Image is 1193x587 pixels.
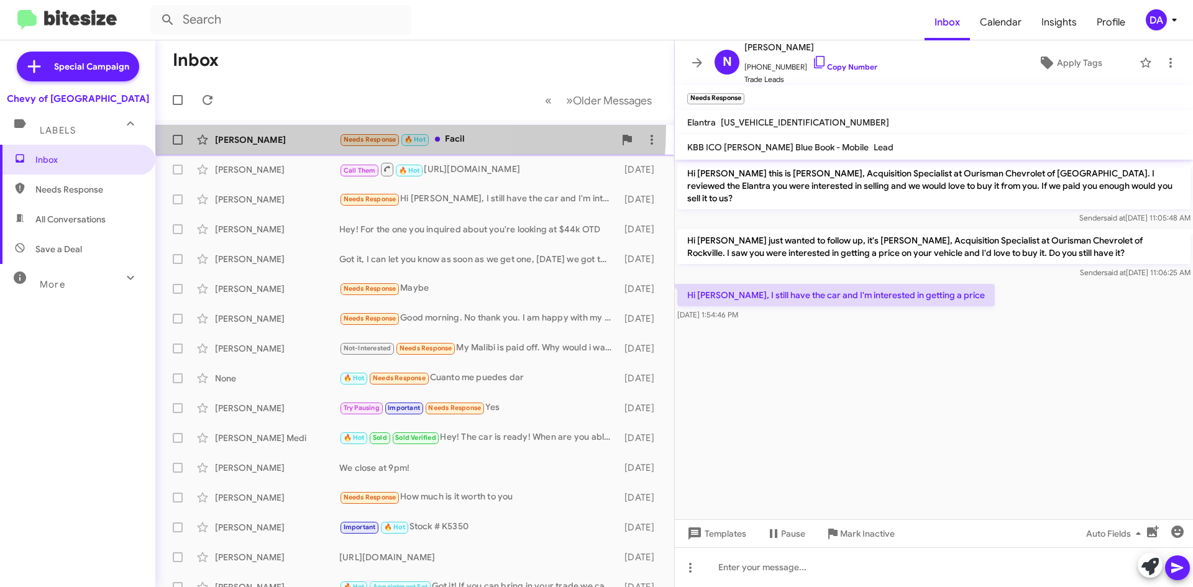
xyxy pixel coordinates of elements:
[388,404,420,412] span: Important
[17,52,139,81] a: Special Campaign
[1079,213,1191,222] span: Sender [DATE] 11:05:48 AM
[215,372,339,385] div: None
[840,522,895,545] span: Mark Inactive
[215,134,339,146] div: [PERSON_NAME]
[215,521,339,534] div: [PERSON_NAME]
[395,434,436,442] span: Sold Verified
[344,314,396,322] span: Needs Response
[215,193,339,206] div: [PERSON_NAME]
[618,521,664,534] div: [DATE]
[54,60,129,73] span: Special Campaign
[150,5,411,35] input: Search
[618,551,664,563] div: [DATE]
[744,55,877,73] span: [PHONE_NUMBER]
[40,279,65,290] span: More
[339,462,618,474] div: We close at 9pm!
[1087,4,1135,40] a: Profile
[970,4,1031,40] span: Calendar
[215,312,339,325] div: [PERSON_NAME]
[559,88,659,113] button: Next
[566,93,573,108] span: »
[405,135,426,143] span: 🔥 Hot
[339,341,618,355] div: My Malibi is paid off. Why would i want to do that.
[1031,4,1087,40] a: Insights
[573,94,652,107] span: Older Messages
[344,434,365,442] span: 🔥 Hot
[215,491,339,504] div: [PERSON_NAME]
[344,523,376,531] span: Important
[677,229,1191,264] p: Hi [PERSON_NAME] just wanted to follow up, it's [PERSON_NAME], Acquisition Specialist at Ourisman...
[339,430,618,445] div: Hey! The car is ready! When are you able to stop by?
[215,223,339,235] div: [PERSON_NAME]
[344,195,396,203] span: Needs Response
[373,434,387,442] span: Sold
[344,344,391,352] span: Not-Interested
[618,193,664,206] div: [DATE]
[618,223,664,235] div: [DATE]
[781,522,805,545] span: Pause
[537,88,559,113] button: Previous
[215,283,339,295] div: [PERSON_NAME]
[339,311,618,325] div: Good morning. No thank you. I am happy with my current vehicle.
[339,371,618,385] div: Cuanto me puedes dar
[339,520,618,534] div: Stock # K5350
[687,117,716,128] span: Elantra
[1086,522,1146,545] span: Auto Fields
[756,522,815,545] button: Pause
[723,52,732,72] span: N
[215,551,339,563] div: [PERSON_NAME]
[618,253,664,265] div: [DATE]
[7,93,149,105] div: Chevy of [GEOGRAPHIC_DATA]
[1104,268,1126,277] span: said at
[1146,9,1167,30] div: DA
[618,462,664,474] div: [DATE]
[400,344,452,352] span: Needs Response
[618,432,664,444] div: [DATE]
[384,523,405,531] span: 🔥 Hot
[618,402,664,414] div: [DATE]
[35,243,82,255] span: Save a Deal
[677,284,995,306] p: Hi [PERSON_NAME], I still have the car and I'm interested in getting a price
[35,153,141,166] span: Inbox
[344,284,396,293] span: Needs Response
[344,166,376,175] span: Call Them
[677,310,738,319] span: [DATE] 1:54:46 PM
[675,522,756,545] button: Templates
[618,342,664,355] div: [DATE]
[744,73,877,86] span: Trade Leads
[339,162,618,177] div: [URL][DOMAIN_NAME]
[618,491,664,504] div: [DATE]
[339,223,618,235] div: Hey! For the one you inquired about you're looking at $44k OTD
[339,192,618,206] div: Hi [PERSON_NAME], I still have the car and I'm interested in getting a price
[215,253,339,265] div: [PERSON_NAME]
[215,432,339,444] div: [PERSON_NAME] Medi
[925,4,970,40] a: Inbox
[339,490,618,504] div: How much is it worth to you
[1104,213,1125,222] span: said at
[874,142,894,153] span: Lead
[339,281,618,296] div: Maybe
[812,62,877,71] a: Copy Number
[538,88,659,113] nav: Page navigation example
[687,93,744,104] small: Needs Response
[618,312,664,325] div: [DATE]
[1080,268,1191,277] span: Sender [DATE] 11:06:25 AM
[677,162,1191,209] p: Hi [PERSON_NAME] this is [PERSON_NAME], Acquisition Specialist at Ourisman Chevrolet of [GEOGRAPH...
[215,462,339,474] div: [PERSON_NAME]
[339,132,615,147] div: Facil
[687,142,869,153] span: KBB ICO [PERSON_NAME] Blue Book - Mobile
[215,163,339,176] div: [PERSON_NAME]
[344,374,365,382] span: 🔥 Hot
[618,283,664,295] div: [DATE]
[35,213,106,225] span: All Conversations
[344,404,380,412] span: Try Pausing
[215,402,339,414] div: [PERSON_NAME]
[1135,9,1179,30] button: DA
[373,374,426,382] span: Needs Response
[1057,52,1102,74] span: Apply Tags
[685,522,746,545] span: Templates
[339,253,618,265] div: Got it, I can let you know as soon as we get one, [DATE] we got two Premiere 2026 but both are black
[339,551,618,563] div: [URL][DOMAIN_NAME]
